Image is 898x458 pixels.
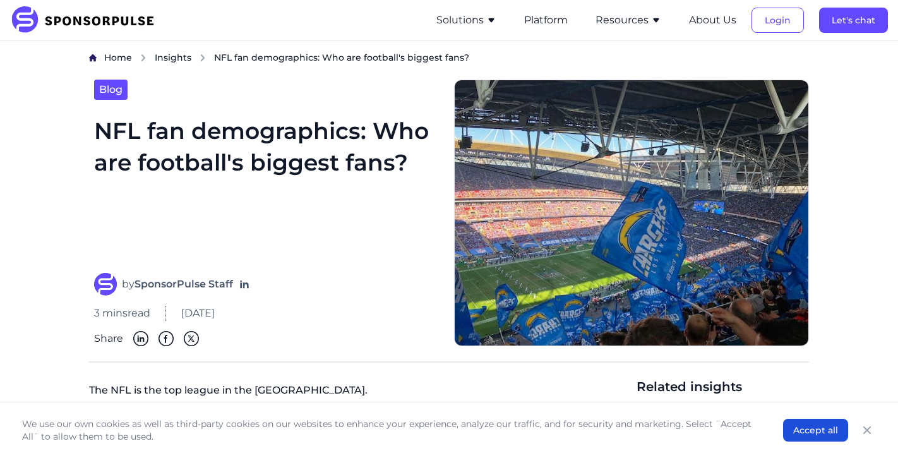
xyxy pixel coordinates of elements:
[135,278,233,290] strong: SponsorPulse Staff
[214,51,469,64] span: NFL fan demographics: Who are football's biggest fans?
[133,331,148,346] img: Linkedin
[819,15,888,26] a: Let's chat
[524,15,568,26] a: Platform
[596,13,661,28] button: Resources
[436,13,496,28] button: Solutions
[94,115,439,258] h1: NFL fan demographics: Who are football's biggest fans?
[524,13,568,28] button: Platform
[10,6,164,34] img: SponsorPulse
[104,51,132,64] a: Home
[89,378,626,408] p: The NFL is the top league in the [GEOGRAPHIC_DATA].
[858,421,876,439] button: Close
[22,418,758,443] p: We use our own cookies as well as third-party cookies on our websites to enhance your experience,...
[155,52,191,63] span: Insights
[122,277,233,292] span: by
[94,331,123,346] span: Share
[751,15,804,26] a: Login
[783,419,848,442] button: Accept all
[94,273,117,296] img: SponsorPulse Staff
[94,306,150,321] span: 3 mins read
[454,80,809,346] img: Find out everything you need to know about NFL fans in the USA, and learn how you can better conn...
[819,8,888,33] button: Let's chat
[199,54,207,62] img: chevron right
[159,331,174,346] img: Facebook
[155,51,191,64] a: Insights
[89,54,97,62] img: Home
[238,278,251,291] a: Follow on LinkedIn
[751,8,804,33] button: Login
[689,13,736,28] button: About Us
[181,306,215,321] span: [DATE]
[94,80,128,100] a: Blog
[104,52,132,63] span: Home
[184,331,199,346] img: Twitter
[637,378,809,395] span: Related insights
[689,15,736,26] a: About Us
[140,54,147,62] img: chevron right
